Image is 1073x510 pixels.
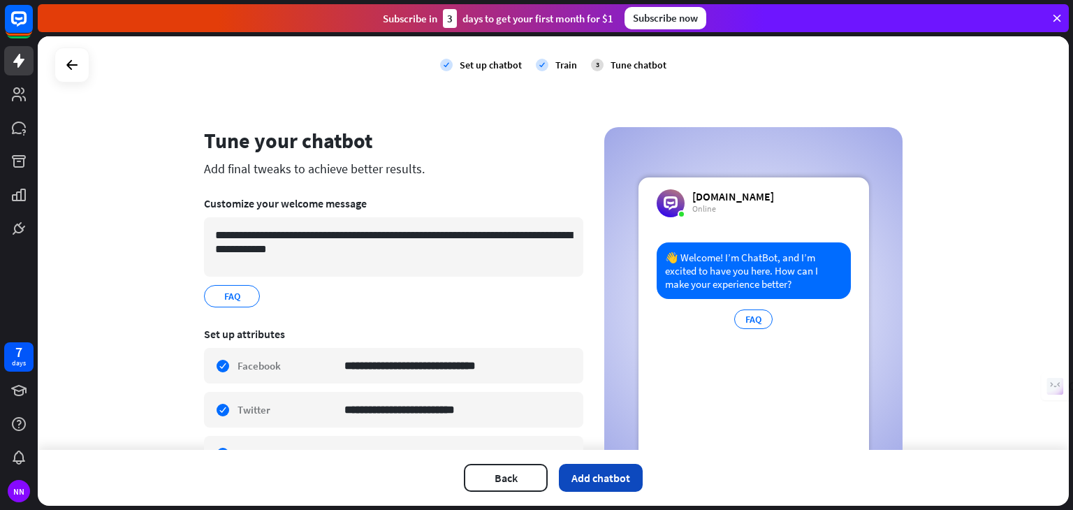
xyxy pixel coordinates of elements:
div: 👋 Welcome! I’m ChatBot, and I’m excited to have you here. How can I make your experience better? [657,242,851,299]
button: Add chatbot [559,464,643,492]
div: days [12,358,26,368]
div: [DOMAIN_NAME] [692,189,774,203]
i: check [536,59,548,71]
div: Customize your welcome message [204,196,583,210]
div: Train [555,59,577,71]
div: Online [692,203,774,214]
div: FAQ [734,309,773,329]
div: 3 [591,59,604,71]
div: 3 [443,9,457,28]
div: Subscribe now [625,7,706,29]
div: Subscribe in days to get your first month for $1 [383,9,613,28]
div: Tune chatbot [611,59,666,71]
div: NN [8,480,30,502]
div: Tune your chatbot [204,127,583,154]
div: Set up attributes [204,327,583,341]
i: check [440,59,453,71]
button: Back [464,464,548,492]
div: Add final tweaks to achieve better results. [204,161,583,177]
button: Open LiveChat chat widget [11,6,53,48]
span: FAQ [223,289,242,304]
div: Set up chatbot [460,59,522,71]
div: 7 [15,346,22,358]
a: 7 days [4,342,34,372]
